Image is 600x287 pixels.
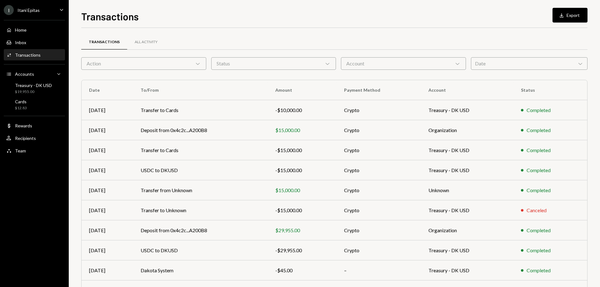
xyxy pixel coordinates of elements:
[275,207,329,214] div: -$15,000.00
[337,240,421,260] td: Crypto
[89,207,126,214] div: [DATE]
[275,227,329,234] div: $29,955.00
[4,132,65,144] a: Recipients
[421,120,513,140] td: Organization
[275,247,329,254] div: -$29,955.00
[15,136,36,141] div: Recipients
[275,167,329,174] div: -$15,000.00
[15,83,52,88] div: Treasury - DK USD
[527,126,551,134] div: Completed
[89,146,126,154] div: [DATE]
[4,37,65,48] a: Inbox
[133,100,268,120] td: Transfer to Cards
[4,24,65,35] a: Home
[527,247,551,254] div: Completed
[89,187,126,194] div: [DATE]
[275,106,329,114] div: -$10,000.00
[552,8,587,23] button: Export
[89,126,126,134] div: [DATE]
[421,100,513,120] td: Treasury - DK USD
[421,160,513,180] td: Treasury - DK USD
[15,99,27,104] div: Cards
[421,80,513,100] th: Account
[337,260,421,280] td: –
[133,240,268,260] td: USDC to DKUSD
[527,267,551,274] div: Completed
[421,200,513,220] td: Treasury - DK USD
[133,180,268,200] td: Transfer from Unknown
[89,247,126,254] div: [DATE]
[527,167,551,174] div: Completed
[81,10,139,23] h1: Transactions
[81,34,127,50] a: Transactions
[337,140,421,160] td: Crypto
[17,8,40,13] div: Itani Epitas
[15,40,26,45] div: Inbox
[89,39,120,45] div: Transactions
[4,120,65,131] a: Rewards
[133,160,268,180] td: USDC to DKUSD
[513,80,587,100] th: Status
[527,106,551,114] div: Completed
[337,160,421,180] td: Crypto
[4,97,65,112] a: Cards$12.83
[15,71,34,77] div: Accounts
[421,220,513,240] td: Organization
[337,80,421,100] th: Payment Method
[15,89,52,95] div: $19,955.00
[15,52,41,58] div: Transactions
[133,200,268,220] td: Transfer to Unknown
[275,126,329,134] div: $15,000.00
[133,80,268,100] th: To/From
[4,81,65,96] a: Treasury - DK USD$19,955.00
[421,180,513,200] td: Unknown
[4,49,65,60] a: Transactions
[4,5,14,15] div: I
[275,267,329,274] div: -$45.00
[337,100,421,120] td: Crypto
[275,187,329,194] div: $15,000.00
[15,123,32,128] div: Rewards
[341,57,466,70] div: Account
[421,140,513,160] td: Treasury - DK USD
[4,68,65,79] a: Accounts
[337,120,421,140] td: Crypto
[89,167,126,174] div: [DATE]
[337,220,421,240] td: Crypto
[81,57,206,70] div: Action
[4,145,65,156] a: Team
[15,27,27,33] div: Home
[133,120,268,140] td: Deposit from 0x4c2c...A200B8
[133,140,268,160] td: Transfer to Cards
[135,39,157,45] div: All Activity
[471,57,587,70] div: Date
[89,106,126,114] div: [DATE]
[527,146,551,154] div: Completed
[89,227,126,234] div: [DATE]
[527,187,551,194] div: Completed
[133,260,268,280] td: Dakota System
[527,227,551,234] div: Completed
[82,80,133,100] th: Date
[127,34,165,50] a: All Activity
[337,180,421,200] td: Crypto
[15,148,26,153] div: Team
[15,105,27,111] div: $12.83
[133,220,268,240] td: Deposit from 0x4c2c...A200B8
[211,57,336,70] div: Status
[421,240,513,260] td: Treasury - DK USD
[268,80,337,100] th: Amount
[337,200,421,220] td: Crypto
[421,260,513,280] td: Treasury - DK USD
[527,207,547,214] div: Canceled
[89,267,126,274] div: [DATE]
[275,146,329,154] div: -$15,000.00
